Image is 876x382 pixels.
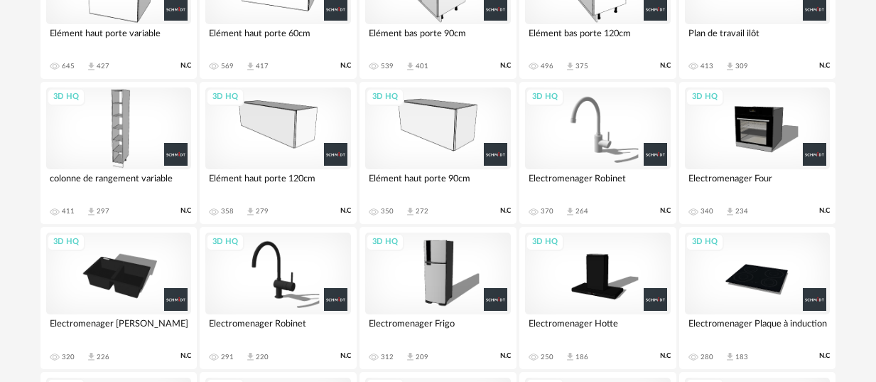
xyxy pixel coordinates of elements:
div: Elément bas porte 90cm [365,24,511,53]
span: N.C [500,206,511,216]
span: N.C [180,61,191,70]
div: Electromenager Robinet [525,169,671,198]
div: 370 [541,207,553,216]
div: 3D HQ [366,88,404,106]
div: 3D HQ [686,88,724,106]
span: N.C [819,61,830,70]
div: Electromenager Plaque à induction [685,314,831,343]
span: Download icon [405,351,416,362]
a: 3D HQ Electromenager Hotte 250 Download icon 186 N.C [519,227,676,369]
a: 3D HQ Electromenager Robinet 370 Download icon 264 N.C [519,82,676,224]
span: Download icon [725,61,735,72]
span: N.C [819,206,830,216]
span: Download icon [725,206,735,217]
span: Download icon [725,351,735,362]
div: 312 [381,353,394,361]
div: 186 [575,353,588,361]
div: 291 [221,353,234,361]
span: N.C [180,351,191,361]
div: 417 [256,62,269,70]
div: 320 [62,353,75,361]
div: 340 [701,207,713,216]
span: Download icon [245,61,256,72]
a: 3D HQ Electromenager Frigo 312 Download icon 209 N.C [359,227,517,369]
div: 3D HQ [366,233,404,251]
div: 496 [541,62,553,70]
div: 375 [575,62,588,70]
span: Download icon [86,206,97,217]
div: 234 [735,207,748,216]
a: 3D HQ Electromenager Plaque à induction 280 Download icon 183 N.C [679,227,836,369]
div: 3D HQ [206,88,244,106]
div: 220 [256,353,269,361]
span: Download icon [565,61,575,72]
span: N.C [500,351,511,361]
div: 226 [97,353,109,361]
div: 358 [221,207,234,216]
span: N.C [340,61,351,70]
span: Download icon [405,61,416,72]
div: colonne de rangement variable [46,169,192,198]
a: 3D HQ colonne de rangement variable 411 Download icon 297 N.C [40,82,198,224]
span: N.C [660,351,671,361]
div: 3D HQ [206,233,244,251]
div: 3D HQ [686,233,724,251]
div: 3D HQ [47,233,85,251]
div: 264 [575,207,588,216]
div: Plan de travail ilôt [685,24,831,53]
div: Electromenager [PERSON_NAME] [46,314,192,343]
div: 280 [701,353,713,361]
div: Electromenager Frigo [365,314,511,343]
div: 413 [701,62,713,70]
div: 645 [62,62,75,70]
span: N.C [500,61,511,70]
div: Elément haut porte 60cm [205,24,351,53]
span: Download icon [245,206,256,217]
div: 3D HQ [47,88,85,106]
div: 539 [381,62,394,70]
a: 3D HQ Elément haut porte 90cm 350 Download icon 272 N.C [359,82,517,224]
span: Download icon [86,61,97,72]
span: N.C [660,206,671,216]
span: Download icon [245,351,256,362]
div: Electromenager Four [685,169,831,198]
div: Elément haut porte 90cm [365,169,511,198]
span: Download icon [86,351,97,362]
a: 3D HQ Elément haut porte 120cm 358 Download icon 279 N.C [200,82,357,224]
span: N.C [660,61,671,70]
a: 3D HQ Electromenager Robinet 291 Download icon 220 N.C [200,227,357,369]
div: Elément haut porte 120cm [205,169,351,198]
div: Elément bas porte 120cm [525,24,671,53]
span: N.C [340,351,351,361]
a: 3D HQ Electromenager [PERSON_NAME] 320 Download icon 226 N.C [40,227,198,369]
div: 309 [735,62,748,70]
div: 3D HQ [526,88,564,106]
div: 297 [97,207,109,216]
div: 3D HQ [526,233,564,251]
a: 3D HQ Electromenager Four 340 Download icon 234 N.C [679,82,836,224]
div: Elément haut porte variable [46,24,192,53]
span: N.C [180,206,191,216]
div: 183 [735,353,748,361]
div: 350 [381,207,394,216]
div: 569 [221,62,234,70]
div: 272 [416,207,428,216]
div: 427 [97,62,109,70]
span: Download icon [565,351,575,362]
div: Electromenager Hotte [525,314,671,343]
span: N.C [340,206,351,216]
span: N.C [819,351,830,361]
div: Electromenager Robinet [205,314,351,343]
span: Download icon [405,206,416,217]
div: 279 [256,207,269,216]
div: 209 [416,353,428,361]
span: Download icon [565,206,575,217]
div: 250 [541,353,553,361]
div: 411 [62,207,75,216]
div: 401 [416,62,428,70]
